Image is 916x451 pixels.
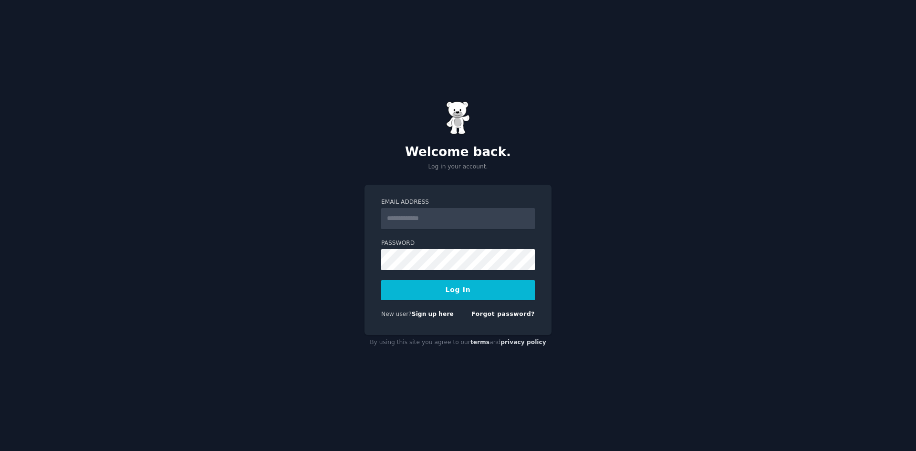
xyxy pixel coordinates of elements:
div: By using this site you agree to our and [364,335,552,350]
button: Log In [381,280,535,300]
a: terms [470,339,489,346]
img: Gummy Bear [446,101,470,135]
h2: Welcome back. [364,145,552,160]
label: Password [381,239,535,248]
span: New user? [381,311,412,317]
p: Log in your account. [364,163,552,171]
a: Sign up here [412,311,454,317]
a: privacy policy [500,339,546,346]
label: Email Address [381,198,535,207]
a: Forgot password? [471,311,535,317]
